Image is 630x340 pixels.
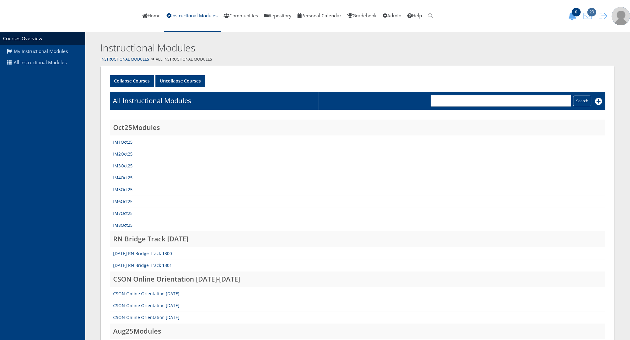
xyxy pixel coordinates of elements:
[113,96,191,105] h1: All Instructional Modules
[587,8,596,16] span: 23
[110,75,154,87] a: Collapse Courses
[566,12,581,20] button: 0
[110,231,605,247] td: RN Bridge Track [DATE]
[113,291,179,296] a: CSON Online Orientation [DATE]
[113,314,179,320] a: CSON Online Orientation [DATE]
[113,222,133,228] a: IM8Oct25
[113,210,133,216] a: IM7Oct25
[113,151,133,157] a: IM2Oct25
[3,35,42,42] a: Courses Overview
[113,175,133,181] a: IM4Oct25
[581,12,597,19] a: 23
[595,98,602,105] i: Add New
[113,251,172,256] a: [DATE] RN Bridge Track 1300
[100,41,498,55] h2: Instructional Modules
[110,324,605,340] td: Aug25Modules
[110,272,605,288] td: CSON Online Orientation [DATE]-[DATE]
[113,187,133,192] a: IM5Oct25
[612,7,630,25] img: user-profile-default-picture.png
[100,57,149,62] a: Instructional Modules
[113,262,172,268] a: [DATE] RN Bridge Track 1301
[85,55,630,64] div: All Instructional Modules
[572,8,581,16] span: 0
[113,163,133,169] a: IM3Oct25
[155,75,205,87] a: Uncollapse Courses
[581,12,597,20] button: 23
[573,96,591,106] input: Search
[113,139,133,145] a: IM1Oct25
[566,12,581,19] a: 0
[110,120,605,136] td: Oct25Modules
[113,303,179,308] a: CSON Online Orientation [DATE]
[113,198,133,204] a: IM6Oct25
